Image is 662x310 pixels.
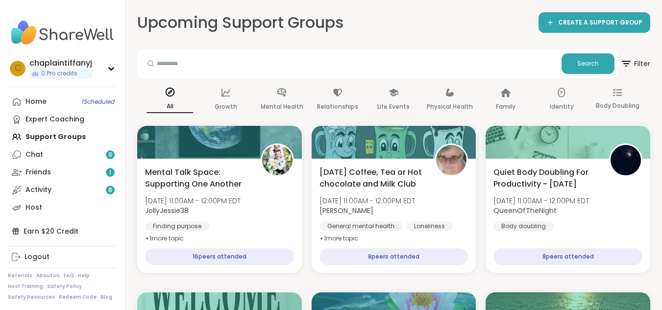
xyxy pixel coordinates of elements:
[108,186,112,194] span: 8
[36,272,60,279] a: About Us
[8,222,117,240] div: Earn $20 Credit
[100,294,112,301] a: Blog
[25,150,43,160] div: Chat
[25,185,51,195] div: Activity
[29,58,92,69] div: chaplaintiffanyj
[145,221,209,231] div: Finding purpose
[261,101,303,113] p: Mental Health
[25,115,84,124] div: Expert Coaching
[262,145,293,175] img: JollyJessie38
[319,206,373,215] b: [PERSON_NAME]
[8,111,117,128] a: Expert Coaching
[611,145,641,175] img: QueenOfTheNight
[25,203,42,213] div: Host
[8,294,55,301] a: Safety Resources
[427,101,473,113] p: Physical Health
[108,151,112,159] span: 8
[8,181,117,199] a: Activity8
[8,93,117,111] a: Home1Scheduled
[82,98,115,106] span: 1 Scheduled
[8,199,117,216] a: Host
[64,272,74,279] a: FAQ
[137,12,344,34] h2: Upcoming Support Groups
[8,16,117,50] img: ShareWell Nav Logo
[25,252,49,262] div: Logout
[145,167,250,190] span: Mental Talk Space: Supporting One Another
[8,146,117,164] a: Chat8
[25,97,47,107] div: Home
[41,70,77,78] span: 0 Pro credits
[8,272,32,279] a: Referrals
[562,53,614,74] button: Search
[47,283,82,290] a: Safety Policy
[145,206,189,215] b: JollyJessie38
[319,221,402,231] div: General mental health
[147,100,193,113] p: All
[8,164,117,181] a: Friends1
[317,101,358,113] p: Relationships
[319,167,424,190] span: [DATE] Coffee, Tea or Hot chocolate and Milk Club
[145,248,294,265] div: 16 peers attended
[577,59,599,68] span: Search
[25,167,51,177] div: Friends
[596,100,639,112] p: Body Doubling
[496,101,515,113] p: Family
[319,248,468,265] div: 8 peers attended
[406,221,453,231] div: Loneliness
[550,101,574,113] p: Identity
[493,206,557,215] b: QueenOfTheNight
[493,221,554,231] div: Body doubling
[145,196,241,206] span: [DATE] 11:00AM - 12:00PM EDT
[109,168,111,177] span: 1
[215,101,237,113] p: Growth
[8,283,43,290] a: Host Training
[377,101,410,113] p: Life Events
[539,12,650,33] a: CREATE A SUPPORT GROUP
[493,196,589,206] span: [DATE] 11:00AM - 12:00PM EDT
[78,272,90,279] a: Help
[493,248,642,265] div: 8 peers attended
[620,52,650,75] span: Filter
[558,19,642,27] span: CREATE A SUPPORT GROUP
[436,145,466,175] img: Susan
[59,294,97,301] a: Redeem Code
[8,248,117,266] a: Logout
[620,49,650,78] button: Filter
[319,196,415,206] span: [DATE] 11:00AM - 12:00PM EDT
[493,167,598,190] span: Quiet Body Doubling For Productivity - [DATE]
[15,62,21,75] span: c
